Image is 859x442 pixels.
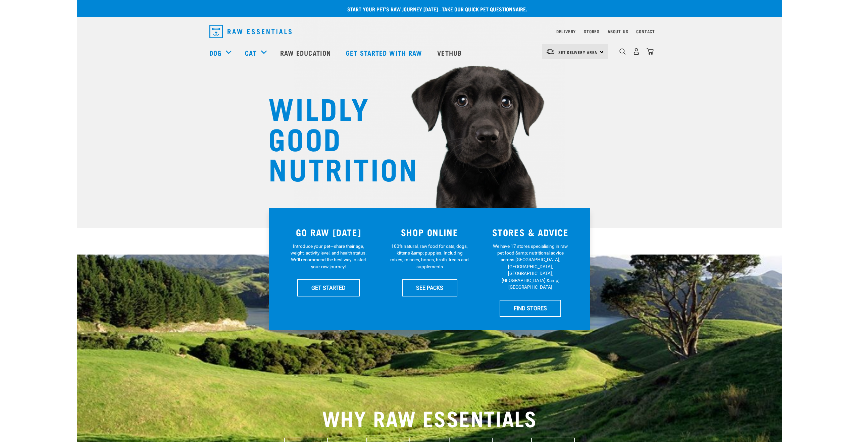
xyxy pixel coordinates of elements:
[204,22,655,41] nav: dropdown navigation
[500,300,561,317] a: FIND STORES
[584,30,600,33] a: Stores
[339,39,431,66] a: Get started with Raw
[209,405,650,430] h2: WHY RAW ESSENTIALS
[77,39,782,66] nav: dropdown navigation
[282,227,375,237] h3: GO RAW [DATE]
[556,30,576,33] a: Delivery
[431,39,470,66] a: Vethub
[289,243,368,270] p: Introduce your pet—share their age, weight, activity level, and health status. We'll recommend th...
[619,48,626,55] img: home-icon-1@2x.png
[442,7,527,10] a: take our quick pet questionnaire.
[383,227,476,237] h3: SHOP ONLINE
[491,243,570,291] p: We have 17 stores specialising in raw pet food &amp; nutritional advice across [GEOGRAPHIC_DATA],...
[209,25,292,38] img: Raw Essentials Logo
[245,48,256,58] a: Cat
[273,39,339,66] a: Raw Education
[297,279,360,296] a: GET STARTED
[636,30,655,33] a: Contact
[633,48,640,55] img: user.png
[546,49,555,55] img: van-moving.png
[558,51,597,53] span: Set Delivery Area
[402,279,457,296] a: SEE PACKS
[209,48,221,58] a: Dog
[82,5,787,13] p: Start your pet’s raw journey [DATE] –
[268,92,403,183] h1: WILDLY GOOD NUTRITION
[484,227,577,237] h3: STORES & ADVICE
[647,48,654,55] img: home-icon@2x.png
[608,30,628,33] a: About Us
[390,243,469,270] p: 100% natural, raw food for cats, dogs, kittens &amp; puppies. Including mixes, minces, bones, bro...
